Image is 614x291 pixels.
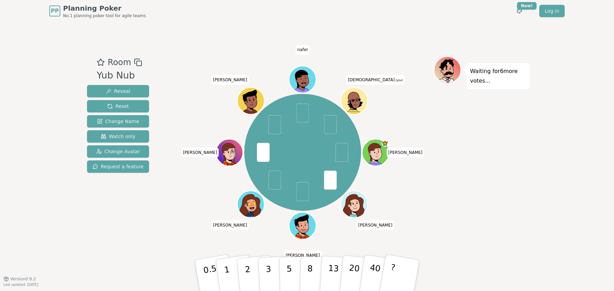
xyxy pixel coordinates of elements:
[49,3,146,19] a: PPPlanning PokerNo.1 planning poker tool for agile teams
[97,118,139,125] span: Change Name
[181,148,219,157] span: Click to change your name
[51,7,59,15] span: PP
[93,163,144,170] span: Request a feature
[87,115,149,128] button: Change Name
[395,79,403,82] span: (you)
[346,75,404,85] span: Click to change your name
[3,276,36,282] button: Version0.9.2
[382,140,389,147] span: Jon is the host
[386,148,424,157] span: Click to change your name
[284,250,322,260] span: Click to change your name
[101,133,136,140] span: Watch only
[96,148,140,155] span: Change Avatar
[211,220,249,230] span: Click to change your name
[108,56,131,69] span: Room
[87,145,149,158] button: Change Avatar
[97,69,142,83] div: Yub Nub
[87,100,149,112] button: Reset
[211,75,249,85] span: Click to change your name
[63,13,146,19] span: No.1 planning poker tool for agile teams
[3,283,38,287] span: Last updated: [DATE]
[517,2,537,10] div: New!
[87,85,149,97] button: Reveal
[87,160,149,173] button: Request a feature
[97,56,105,69] button: Add as favourite
[87,130,149,143] button: Watch only
[513,5,526,17] button: New!
[63,3,146,13] span: Planning Poker
[470,66,526,86] p: Waiting for 6 more votes...
[342,88,367,113] button: Click to change your avatar
[357,220,394,230] span: Click to change your name
[106,88,130,95] span: Reveal
[10,276,36,282] span: Version 0.9.2
[296,45,310,54] span: Click to change your name
[107,103,129,110] span: Reset
[539,5,565,17] a: Log in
